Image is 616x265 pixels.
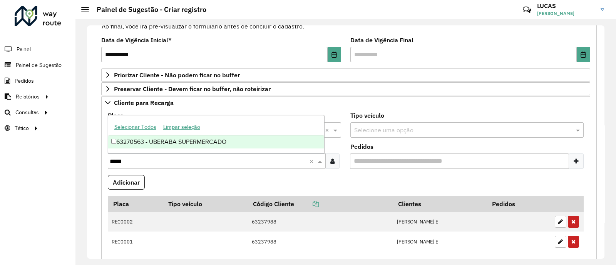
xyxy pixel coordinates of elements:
label: Data de Vigência Inicial [101,35,172,45]
label: Placa [108,111,124,120]
td: REC0002 [108,212,163,232]
td: 63237988 [248,212,393,232]
th: Código Cliente [248,196,393,212]
h3: LUCAS [537,2,595,10]
span: Painel [17,45,31,53]
div: 63270563 - UBERABA SUPERMERCADO [108,135,324,148]
th: Placa [108,196,163,212]
td: 63237988 [248,232,393,252]
span: Consultas [15,108,39,117]
button: Adicionar [108,175,145,190]
span: Cliente para Recarga [114,100,174,106]
span: Painel de Sugestão [16,61,62,69]
button: Limpar seleção [160,121,204,133]
button: Choose Date [577,47,590,62]
span: [PERSON_NAME] [537,10,595,17]
span: Clear all [325,125,331,135]
td: [PERSON_NAME] E [393,232,487,252]
a: Preservar Cliente - Devem ficar no buffer, não roteirizar [101,82,590,95]
a: Contato Rápido [519,2,535,18]
label: Tipo veículo [350,111,384,120]
button: Choose Date [328,47,341,62]
span: Pedidos [15,77,34,85]
h2: Painel de Sugestão - Criar registro [89,5,206,14]
label: Pedidos [350,142,373,151]
span: Clear all [310,157,316,166]
th: Clientes [393,196,487,212]
span: Priorizar Cliente - Não podem ficar no buffer [114,72,240,78]
td: [PERSON_NAME] E [393,212,487,232]
th: Tipo veículo [163,196,248,212]
span: Tático [15,124,29,132]
a: Priorizar Cliente - Não podem ficar no buffer [101,68,590,82]
td: REC0001 [108,232,163,252]
button: Selecionar Todos [111,121,160,133]
span: Preservar Cliente - Devem ficar no buffer, não roteirizar [114,86,271,92]
ng-dropdown-panel: Options list [108,115,325,153]
label: Data de Vigência Final [350,35,413,45]
a: Copiar [294,200,319,208]
a: Cliente para Recarga [101,96,590,109]
span: Relatórios [16,93,40,101]
th: Pedidos [487,196,551,212]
